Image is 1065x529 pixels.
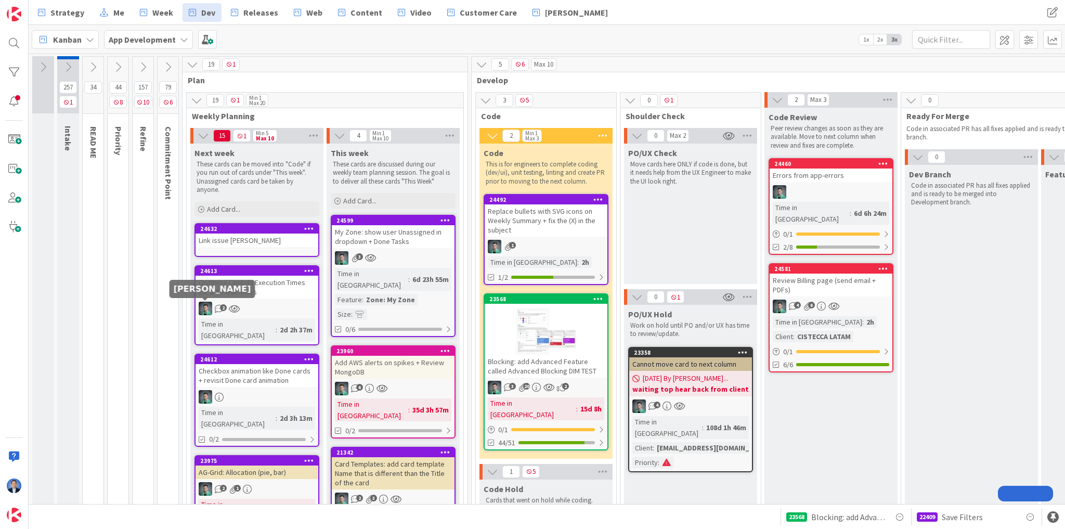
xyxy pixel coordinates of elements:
span: 4 [654,402,660,408]
div: 2h [579,256,592,268]
span: 0 / 1 [783,229,793,240]
img: VP [199,482,212,496]
a: Week [134,3,179,22]
img: Visit kanbanzone.com [7,7,21,21]
b: App Development [109,34,176,45]
span: : [658,457,659,468]
span: Shoulder Check [626,111,748,121]
div: 24581Review Billing page (send email + PDFs) [770,264,892,296]
img: VP [199,390,212,404]
a: 24460Errors from app-errorsVPTime in [GEOGRAPHIC_DATA]:6d 6h 24m0/12/8 [769,158,893,255]
span: Kanban [53,33,82,46]
div: Time in [GEOGRAPHIC_DATA] [488,256,577,268]
div: VP [332,251,454,265]
span: 0 / 1 [783,346,793,357]
span: Dev Branch [909,169,951,179]
a: Strategy [32,3,90,22]
span: 1/2 [498,272,508,283]
div: VP [196,482,318,496]
div: Time in [GEOGRAPHIC_DATA] [335,398,408,421]
span: 6/6 [783,359,793,370]
img: VP [199,302,212,315]
span: Me [113,6,124,19]
div: 21342Card Templates: add card template Name that is different than the Title of the card [332,448,454,489]
span: 5 [522,466,540,478]
div: VP [770,185,892,199]
div: Min 5 [256,131,268,136]
span: 8 [109,96,127,108]
div: Errors from app-errors [770,169,892,182]
span: Week [152,6,173,19]
span: 44/51 [498,437,515,448]
div: AG-Grid: Allocation (pie, bar) [196,466,318,479]
span: Customer Care [460,6,517,19]
span: : [362,294,363,305]
p: Move cards here ONLY if code is done, but it needs help from the UX Engineer to make the UI look ... [630,160,751,186]
div: 23568 [489,295,607,303]
span: : [653,442,654,454]
div: 23975 [200,457,318,465]
span: : [408,274,410,285]
a: 24613Optimize Lambda Execution Times for Off-Peak HoursVPTime in [GEOGRAPHIC_DATA]:2d 2h 37m [194,265,319,345]
span: : [576,403,578,415]
div: 21342 [336,449,454,456]
div: VP [332,382,454,395]
p: These cards are discussed during our weekly team planning session. The goal is to deliver all the... [333,160,453,186]
div: 23975AG-Grid: Allocation (pie, bar) [196,456,318,479]
p: Peer review changes as soon as they are available. Move to next column when review and fixes are ... [771,124,891,150]
div: 24599My Zone: show user Unassigned in dropdown + Done Tasks [332,216,454,248]
span: 0 / 1 [498,424,508,435]
div: 23568Blocking: add Advanced Feature called Advanced Blocking DIM TEST [485,294,607,378]
div: 2d 3h 13m [277,412,315,424]
div: Zone: My Zone [363,294,418,305]
h5: [PERSON_NAME] [174,284,251,294]
span: 34 [84,81,102,94]
div: 0/1 [485,423,607,436]
div: Max 10 [256,136,274,141]
div: 24632 [196,224,318,234]
div: Time in [GEOGRAPHIC_DATA] [773,316,862,328]
div: 24612Checkbox animation like Done cards + revisit Done card animation [196,355,318,387]
div: 23358 [629,348,752,357]
span: 0/2 [345,425,355,436]
div: Time in [GEOGRAPHIC_DATA] [199,318,276,341]
div: 6d 23h 55m [410,274,451,285]
a: 23960Add AWS alerts on spikes + Review MongoDBVPTime in [GEOGRAPHIC_DATA]:35d 3h 57m0/2 [331,345,456,438]
a: Video [392,3,438,22]
span: 1 [233,130,251,142]
div: 23358 [634,349,752,356]
a: 23568Blocking: add Advanced Feature called Advanced Blocking DIM TESTVPTime in [GEOGRAPHIC_DATA]:... [484,293,608,450]
div: VP [770,300,892,313]
div: 24613 [196,266,318,276]
div: VP [485,381,607,394]
div: 23975 [196,456,318,466]
span: PO/UX Hold [628,309,672,319]
div: My Zone: show user Unassigned in dropdown + Done Tasks [332,225,454,248]
a: 24492Replace bullets with SVG icons on Weekly Summary + fix the (X) in the subjectVPTime in [GEOG... [484,194,608,285]
span: : [850,208,851,219]
div: Min 1 [372,131,385,136]
div: 24599 [336,217,454,224]
div: Time in [GEOGRAPHIC_DATA] [199,499,268,522]
div: 23960Add AWS alerts on spikes + Review MongoDB [332,346,454,379]
div: Min 1 [525,131,538,136]
div: Feature [335,294,362,305]
span: [DATE] By [PERSON_NAME]... [643,373,728,384]
span: 1 [234,485,241,492]
div: Card Templates: add card template Name that is different than the Title of the card [332,457,454,489]
img: VP [773,185,786,199]
span: 0 [647,291,665,303]
a: 24581Review Billing page (send email + PDFs)VPTime in [GEOGRAPHIC_DATA]:2hClient:CISTECCA LATAM0/... [769,263,893,372]
div: 15d 8h [578,403,604,415]
div: Add AWS alerts on spikes + Review MongoDB [332,356,454,379]
div: 35d 3h 57m [410,404,451,416]
span: 0 [647,130,665,142]
div: Min 1 [249,95,262,100]
span: This week [331,148,369,158]
span: 19 [206,94,224,107]
span: Web [306,6,322,19]
span: 3 [509,383,516,390]
span: 257 [59,81,77,94]
div: 24599 [332,216,454,225]
span: : [862,316,864,328]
